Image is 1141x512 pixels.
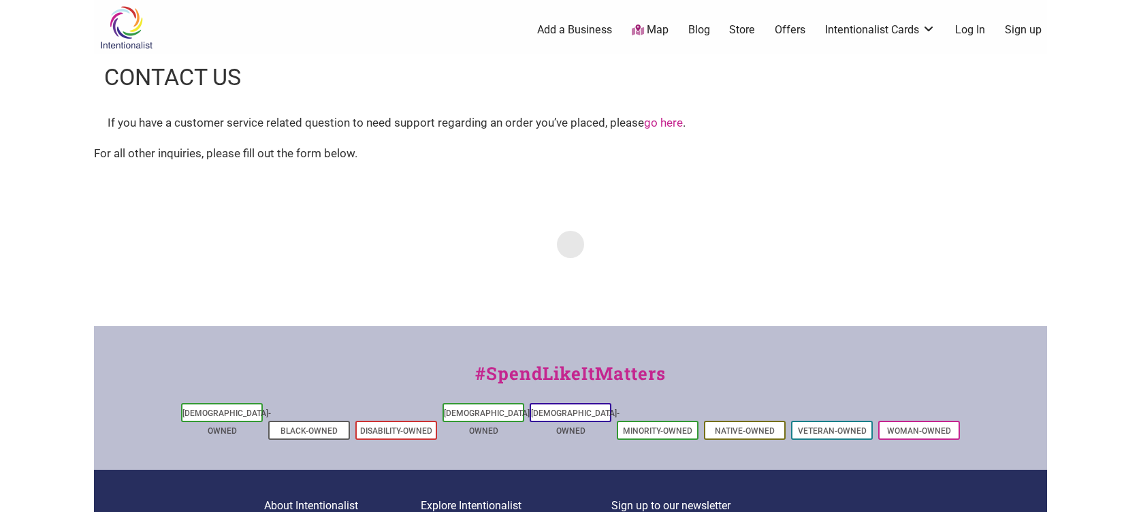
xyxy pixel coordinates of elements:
[644,116,683,129] a: go here
[623,426,692,436] a: Minority-Owned
[531,409,620,436] a: [DEMOGRAPHIC_DATA]-Owned
[182,409,271,436] a: [DEMOGRAPHIC_DATA]-Owned
[715,426,775,436] a: Native-Owned
[94,5,159,50] img: Intentionalist
[280,426,338,436] a: Black-Owned
[955,22,985,37] a: Log In
[632,22,669,38] a: Map
[798,426,867,436] a: Veteran-Owned
[775,22,805,37] a: Offers
[537,22,612,37] a: Add a Business
[887,426,951,436] a: Woman-Owned
[688,22,710,37] a: Blog
[108,114,1033,132] div: If you have a customer service related question to need support regarding an order you’ve placed,...
[1005,22,1042,37] a: Sign up
[825,22,935,37] a: Intentionalist Cards
[729,22,755,37] a: Store
[94,145,1047,163] div: For all other inquiries, please fill out the form below.
[360,426,432,436] a: Disability-Owned
[104,61,241,94] h1: Contact Us
[94,360,1047,400] div: #SpendLikeItMatters
[444,409,532,436] a: [DEMOGRAPHIC_DATA]-Owned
